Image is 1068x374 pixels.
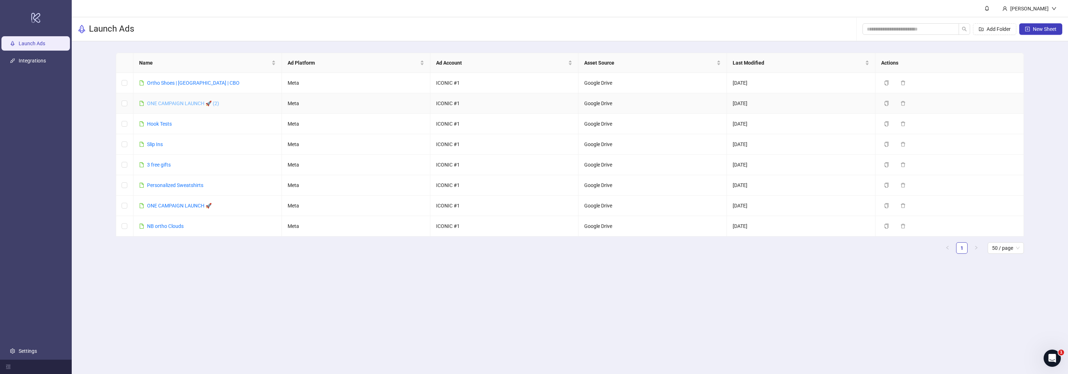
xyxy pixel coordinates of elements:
td: ICONIC #1 [430,93,579,114]
span: bell [984,6,989,11]
td: [DATE] [727,155,875,175]
span: copy [884,121,889,126]
span: delete [901,142,906,147]
td: ICONIC #1 [430,73,579,93]
span: file [139,162,144,167]
span: file [139,80,144,85]
td: Meta [282,114,430,134]
span: user [1002,6,1007,11]
th: Ad Account [430,53,579,73]
span: delete [901,224,906,229]
span: file [139,203,144,208]
th: Last Modified [727,53,875,73]
a: 1 [956,243,967,253]
td: Meta [282,216,430,237]
li: Next Page [970,242,982,254]
a: ONE CAMPAIGN LAUNCH 🚀 (2) [147,100,219,106]
td: [DATE] [727,73,875,93]
span: copy [884,162,889,167]
span: Name [139,59,270,67]
th: Ad Platform [282,53,430,73]
td: [DATE] [727,196,875,216]
span: file [139,183,144,188]
span: file [139,121,144,126]
th: Asset Source [578,53,727,73]
td: Meta [282,196,430,216]
a: Integrations [19,58,46,64]
td: Google Drive [578,196,727,216]
td: ICONIC #1 [430,114,579,134]
span: file [139,101,144,106]
a: Personalized Sweatshirts [147,182,203,188]
td: Google Drive [578,216,727,237]
td: ICONIC #1 [430,175,579,196]
span: delete [901,101,906,106]
td: [DATE] [727,175,875,196]
span: search [962,27,967,32]
iframe: Intercom live chat [1044,350,1061,367]
span: delete [901,80,906,85]
span: copy [884,224,889,229]
td: [DATE] [727,93,875,114]
td: Meta [282,73,430,93]
span: Asset Source [584,59,715,67]
span: delete [901,183,906,188]
span: down [1052,6,1057,11]
span: rocket [77,25,86,33]
div: Page Size [988,242,1024,254]
td: Google Drive [578,134,727,155]
td: Google Drive [578,155,727,175]
span: 1 [1058,350,1064,355]
span: delete [901,162,906,167]
a: Settings [19,348,37,354]
td: ICONIC #1 [430,155,579,175]
td: Google Drive [578,73,727,93]
span: folder-add [979,27,984,32]
td: [DATE] [727,114,875,134]
li: 1 [956,242,968,254]
button: right [970,242,982,254]
td: Meta [282,93,430,114]
td: Meta [282,175,430,196]
a: Launch Ads [19,41,45,46]
li: Previous Page [942,242,953,254]
td: [DATE] [727,134,875,155]
span: left [945,246,950,250]
span: menu-fold [6,364,11,369]
a: Ortho Shoes | [GEOGRAPHIC_DATA] | CBO [147,80,240,86]
button: left [942,242,953,254]
span: file [139,142,144,147]
h3: Launch Ads [89,23,134,35]
span: New Sheet [1033,26,1057,32]
a: ONE CAMPAIGN LAUNCH 🚀 [147,203,212,209]
span: delete [901,121,906,126]
span: file [139,224,144,229]
td: Meta [282,134,430,155]
span: Last Modified [733,59,864,67]
td: Meta [282,155,430,175]
span: copy [884,80,889,85]
th: Actions [875,53,1024,73]
span: copy [884,203,889,208]
td: ICONIC #1 [430,216,579,237]
a: 3 free gifts [147,162,171,168]
button: Add Folder [973,23,1016,35]
span: Ad Account [436,59,567,67]
span: Ad Platform [288,59,419,67]
span: right [974,246,978,250]
td: Google Drive [578,114,727,134]
span: copy [884,142,889,147]
button: New Sheet [1019,23,1062,35]
td: ICONIC #1 [430,134,579,155]
span: copy [884,183,889,188]
div: [PERSON_NAME] [1007,5,1052,13]
th: Name [133,53,282,73]
td: Google Drive [578,93,727,114]
td: Google Drive [578,175,727,196]
a: NB ortho Clouds [147,223,184,229]
span: delete [901,203,906,208]
span: 50 / page [992,243,1020,253]
a: Slip Ins [147,141,163,147]
span: Add Folder [987,26,1011,32]
span: plus-square [1025,27,1030,32]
